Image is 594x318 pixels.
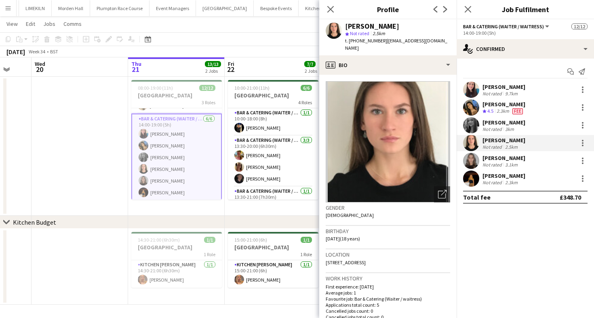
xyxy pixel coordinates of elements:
div: [PERSON_NAME] [482,154,525,162]
a: Edit [23,19,38,29]
span: [STREET_ADDRESS] [326,259,366,265]
a: Jobs [40,19,59,29]
div: Not rated [482,144,503,150]
h3: [GEOGRAPHIC_DATA] [131,92,222,99]
h3: Profile [319,4,457,15]
div: 2.5km [503,144,519,150]
p: Favourite job: Bar & Catering (Waiter / waitress) [326,296,450,302]
span: Wed [35,60,45,67]
div: [PERSON_NAME] [482,119,525,126]
span: 12/12 [571,23,588,29]
h3: Birthday [326,227,450,235]
div: Not rated [482,126,503,132]
h3: Job Fulfilment [457,4,594,15]
div: Open photos pop-in [434,186,450,202]
app-job-card: 14:30-21:00 (6h30m)1/1[GEOGRAPHIC_DATA]1 RoleKitchen [PERSON_NAME]1/114:30-21:00 (6h30m)[PERSON_N... [131,232,222,288]
div: [PERSON_NAME] [345,23,399,30]
app-job-card: 15:00-21:00 (6h)1/1[GEOGRAPHIC_DATA]1 RoleKitchen [PERSON_NAME]1/115:00-21:00 (6h)[PERSON_NAME] [228,232,318,288]
span: Jobs [43,20,55,27]
span: 4 Roles [298,99,312,105]
div: Not rated [482,91,503,97]
span: 1 Role [204,251,215,257]
div: Crew has different fees then in role [511,108,524,115]
button: Bar & Catering (Waiter / waitress) [463,23,550,29]
img: Crew avatar or photo [326,81,450,202]
div: 2.3km [495,108,511,115]
p: Average jobs: 1 [326,290,450,296]
span: 10:00-21:00 (11h) [234,85,270,91]
app-card-role: Bar & Catering (Waiter / waitress)1/110:00-18:00 (8h)[PERSON_NAME] [228,108,318,136]
span: | [EMAIL_ADDRESS][DOMAIN_NAME] [345,38,447,51]
div: 9.7km [503,91,519,97]
span: Thu [131,60,141,67]
span: Fri [228,60,234,67]
div: Not rated [482,162,503,168]
span: 08:00-19:00 (11h) [138,85,173,91]
button: Morden Hall [52,0,90,16]
span: 1/1 [301,237,312,243]
span: Week 34 [27,48,47,55]
div: [PERSON_NAME] [482,101,525,108]
span: 3 Roles [202,99,215,105]
div: 14:00-19:00 (5h) [463,30,588,36]
app-card-role: Bar & Catering (Waiter / waitress)1/113:30-21:00 (7h30m) [228,187,318,214]
div: [DATE] [6,48,25,56]
div: Total fee [463,193,491,201]
div: Kitchen Budget [13,218,56,226]
div: 2.3km [503,179,519,185]
div: BST [50,48,58,55]
div: £348.70 [560,193,581,201]
button: Kitchen [299,0,328,16]
p: Applications total count: 5 [326,302,450,308]
button: Event Managers [150,0,196,16]
div: 2 Jobs [305,68,317,74]
button: [GEOGRAPHIC_DATA] [196,0,254,16]
span: 6/6 [301,85,312,91]
span: Comms [63,20,82,27]
span: Fee [512,108,523,114]
span: 13/13 [205,61,221,67]
span: [DEMOGRAPHIC_DATA] [326,212,374,218]
button: Bespoke Events [254,0,299,16]
span: 22 [227,65,234,74]
span: t. [PHONE_NUMBER] [345,38,387,44]
span: View [6,20,18,27]
div: Bio [319,55,457,75]
app-card-role: Bar & Catering (Waiter / waitress)6/614:00-19:00 (5h)[PERSON_NAME][PERSON_NAME][PERSON_NAME][PERS... [131,114,222,201]
span: 4.5 [487,108,493,114]
app-card-role: Bar & Catering (Waiter / waitress)3/313:30-20:00 (6h30m)[PERSON_NAME][PERSON_NAME][PERSON_NAME] [228,136,318,187]
h3: [GEOGRAPHIC_DATA] [228,92,318,99]
app-card-role: Kitchen [PERSON_NAME]1/115:00-21:00 (6h)[PERSON_NAME] [228,260,318,288]
div: [PERSON_NAME] [482,137,525,144]
button: LIMEKILN [19,0,52,16]
a: Comms [60,19,85,29]
button: Plumpton Race Course [90,0,150,16]
h3: [GEOGRAPHIC_DATA] [131,244,222,251]
div: [PERSON_NAME] [482,172,525,179]
span: Edit [26,20,35,27]
p: First experience: [DATE] [326,284,450,290]
span: 12/12 [199,85,215,91]
span: [DATE] (18 years) [326,236,360,242]
span: Bar & Catering (Waiter / waitress) [463,23,544,29]
span: 1/1 [204,237,215,243]
h3: [GEOGRAPHIC_DATA] [228,244,318,251]
span: 15:00-21:00 (6h) [234,237,267,243]
span: 7/7 [304,61,316,67]
span: 20 [34,65,45,74]
app-job-card: 08:00-19:00 (11h)12/12[GEOGRAPHIC_DATA]3 Roles[PERSON_NAME][PERSON_NAME][PERSON_NAME]Bar & Cateri... [131,80,222,200]
app-job-card: 10:00-21:00 (11h)6/6[GEOGRAPHIC_DATA]4 RolesBar & Catering (Waiter / waitress)1/110:00-18:00 (8h)... [228,80,318,200]
app-card-role: Kitchen [PERSON_NAME]1/114:30-21:00 (6h30m)[PERSON_NAME] [131,260,222,288]
div: [PERSON_NAME] [482,83,525,91]
h3: Gender [326,204,450,211]
p: Cancelled jobs count: 0 [326,308,450,314]
span: 21 [130,65,141,74]
div: Not rated [482,179,503,185]
div: 3km [503,126,516,132]
div: 2 Jobs [205,68,221,74]
span: 1 Role [300,251,312,257]
span: 2.5km [371,30,387,36]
